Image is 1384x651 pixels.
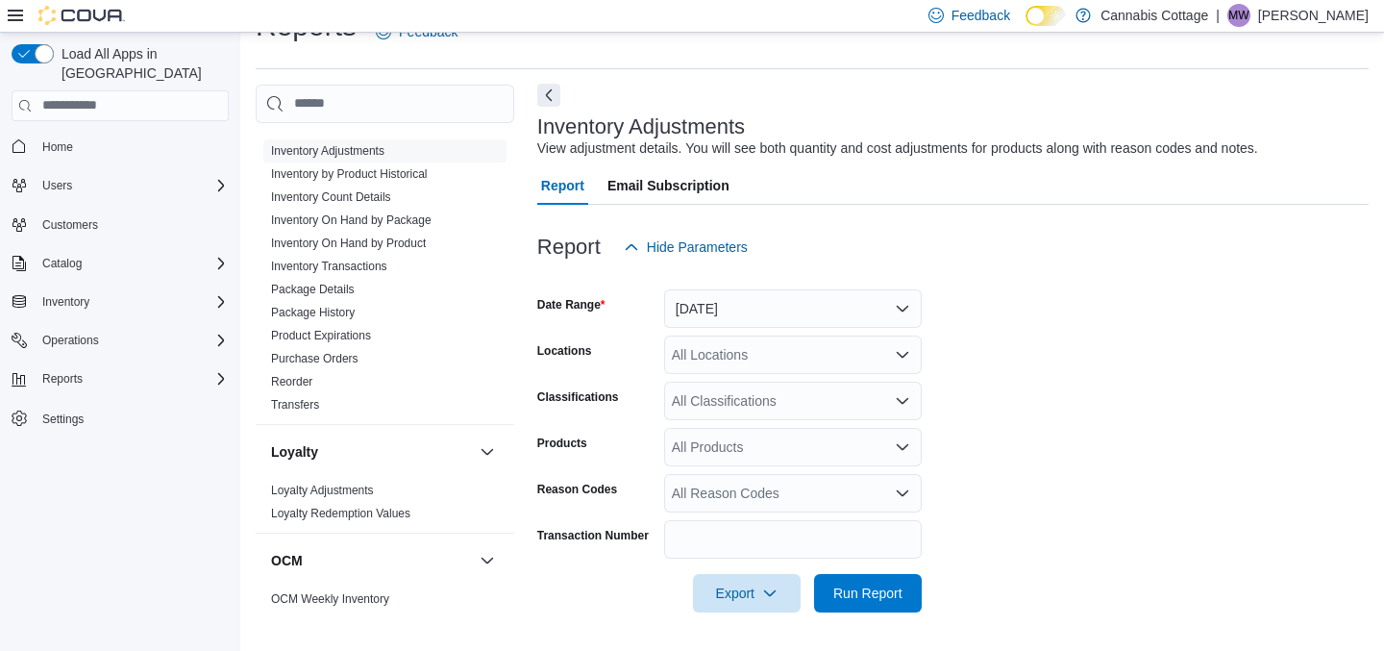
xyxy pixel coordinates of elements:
[4,288,236,315] button: Inventory
[271,213,432,227] a: Inventory On Hand by Package
[271,398,319,412] a: Transfers
[271,305,355,320] span: Package History
[1258,4,1369,27] p: [PERSON_NAME]
[38,6,125,25] img: Cova
[271,374,312,389] span: Reorder
[271,190,391,204] a: Inventory Count Details
[4,211,236,238] button: Customers
[35,329,107,352] button: Operations
[895,393,910,409] button: Open list of options
[271,236,426,251] span: Inventory On Hand by Product
[537,436,587,451] label: Products
[35,136,81,159] a: Home
[814,574,922,613] button: Run Report
[271,484,374,497] a: Loyalty Adjustments
[271,551,472,570] button: OCM
[256,588,514,618] div: OCM
[271,352,358,365] a: Purchase Orders
[271,143,384,159] span: Inventory Adjustments
[42,412,84,427] span: Settings
[1228,4,1248,27] span: MW
[271,506,410,521] span: Loyalty Redemption Values
[271,282,355,297] span: Package Details
[12,125,229,483] nav: Complex example
[42,178,72,193] span: Users
[1216,4,1220,27] p: |
[271,237,426,250] a: Inventory On Hand by Product
[256,479,514,533] div: Loyalty
[271,442,472,462] button: Loyalty
[42,294,89,310] span: Inventory
[704,574,789,613] span: Export
[1026,26,1026,27] span: Dark Mode
[271,507,410,520] a: Loyalty Redemption Values
[895,439,910,455] button: Open list of options
[42,333,99,348] span: Operations
[271,144,384,158] a: Inventory Adjustments
[1100,4,1208,27] p: Cannabis Cottage
[4,327,236,354] button: Operations
[271,397,319,413] span: Transfers
[537,84,560,107] button: Next
[271,592,389,606] a: OCM Weekly Inventory
[271,259,387,274] span: Inventory Transactions
[35,290,97,313] button: Inventory
[271,283,355,296] a: Package Details
[271,551,303,570] h3: OCM
[42,371,83,387] span: Reports
[607,166,729,205] span: Email Subscription
[35,252,229,275] span: Catalog
[271,328,371,343] span: Product Expirations
[664,289,922,328] button: [DATE]
[4,172,236,199] button: Users
[35,329,229,352] span: Operations
[271,166,428,182] span: Inventory by Product Historical
[271,189,391,205] span: Inventory Count Details
[271,483,374,498] span: Loyalty Adjustments
[1026,6,1066,26] input: Dark Mode
[256,139,514,424] div: Inventory
[647,238,748,257] span: Hide Parameters
[476,101,499,124] button: Inventory
[537,482,617,497] label: Reason Codes
[895,347,910,363] button: Open list of options
[476,549,499,572] button: OCM
[35,290,229,313] span: Inventory
[271,167,428,181] a: Inventory by Product Historical
[35,252,89,275] button: Catalog
[271,351,358,366] span: Purchase Orders
[476,440,499,463] button: Loyalty
[616,228,755,266] button: Hide Parameters
[54,44,229,83] span: Load All Apps in [GEOGRAPHIC_DATA]
[951,6,1010,25] span: Feedback
[537,236,601,259] h3: Report
[537,528,649,543] label: Transaction Number
[35,367,90,390] button: Reports
[42,256,82,271] span: Catalog
[35,367,229,390] span: Reports
[271,329,371,342] a: Product Expirations
[537,343,592,359] label: Locations
[537,389,619,405] label: Classifications
[271,591,389,607] span: OCM Weekly Inventory
[271,442,318,462] h3: Loyalty
[35,213,106,237] a: Customers
[271,260,387,273] a: Inventory Transactions
[537,115,745,138] h3: Inventory Adjustments
[1227,4,1250,27] div: Mariana Wolff
[4,365,236,392] button: Reports
[42,217,98,233] span: Customers
[4,250,236,277] button: Catalog
[537,138,1258,159] div: View adjustment details. You will see both quantity and cost adjustments for products along with ...
[271,213,432,228] span: Inventory On Hand by Package
[693,574,801,613] button: Export
[35,135,229,159] span: Home
[541,166,584,205] span: Report
[895,486,910,501] button: Open list of options
[4,133,236,161] button: Home
[35,408,91,431] a: Settings
[35,174,80,197] button: Users
[42,139,73,155] span: Home
[35,213,229,237] span: Customers
[271,306,355,319] a: Package History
